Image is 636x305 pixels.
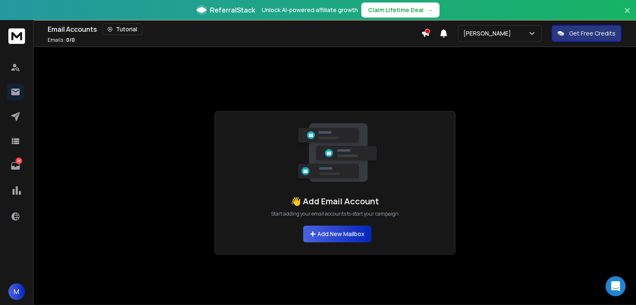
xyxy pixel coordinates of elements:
p: 20 [15,158,22,164]
button: M [8,283,25,300]
a: 20 [7,158,24,174]
p: Unlock AI-powered affiliate growth [262,6,358,14]
div: Email Accounts [48,23,421,35]
p: Emails : [48,37,75,43]
h1: 👋 Add Email Account [291,196,379,207]
div: Open Intercom Messenger [605,276,626,296]
button: Close banner [622,5,633,25]
p: [PERSON_NAME] [463,29,514,38]
span: → [427,6,433,14]
button: Add New Mailbox [303,226,371,242]
p: Start adding your email accounts to start your campaign [271,211,398,217]
span: 0 / 0 [66,36,75,43]
span: ReferralStack [210,5,255,15]
button: Get Free Credits [552,25,621,42]
p: Get Free Credits [569,29,616,38]
button: Claim Lifetime Deal→ [361,3,439,18]
button: Tutorial [102,23,143,35]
